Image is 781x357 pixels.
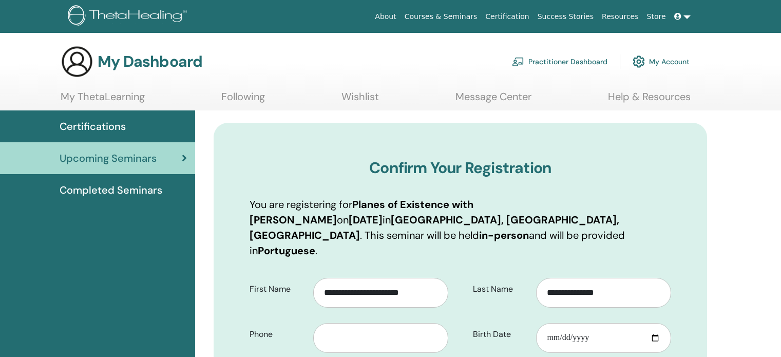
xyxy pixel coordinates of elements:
b: Portuguese [258,244,315,257]
a: Store [643,7,670,26]
img: cog.svg [633,53,645,70]
a: Certification [481,7,533,26]
h3: Confirm Your Registration [250,159,671,177]
img: chalkboard-teacher.svg [512,57,524,66]
b: [DATE] [349,213,383,227]
a: My ThetaLearning [61,90,145,110]
a: Practitioner Dashboard [512,50,607,73]
a: Success Stories [534,7,598,26]
img: logo.png [68,5,191,28]
label: Last Name [465,279,537,299]
img: generic-user-icon.jpg [61,45,93,78]
a: Resources [598,7,643,26]
a: Courses & Seminars [401,7,482,26]
a: Following [221,90,265,110]
a: Wishlist [341,90,379,110]
b: [GEOGRAPHIC_DATA], [GEOGRAPHIC_DATA], [GEOGRAPHIC_DATA] [250,213,619,242]
h3: My Dashboard [98,52,202,71]
a: Help & Resources [608,90,691,110]
label: First Name [242,279,313,299]
p: You are registering for on in . This seminar will be held and will be provided in . [250,197,671,258]
span: Completed Seminars [60,182,162,198]
a: My Account [633,50,690,73]
a: Message Center [455,90,531,110]
b: Planes of Existence with [PERSON_NAME] [250,198,473,227]
span: Certifications [60,119,126,134]
label: Phone [242,325,313,344]
b: in-person [479,229,529,242]
span: Upcoming Seminars [60,151,157,166]
a: About [371,7,400,26]
label: Birth Date [465,325,537,344]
